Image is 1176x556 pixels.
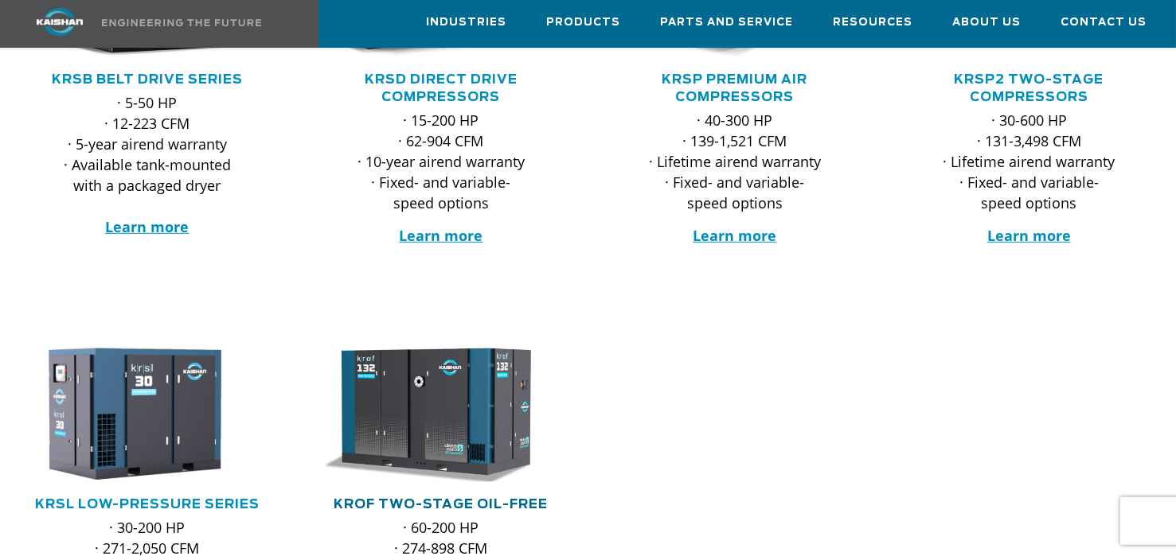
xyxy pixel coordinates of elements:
img: krof132 [307,344,551,484]
img: Engineering the future [102,19,261,26]
a: Learn more [399,226,483,245]
div: krsl30 [25,344,268,484]
span: About Us [952,14,1021,32]
a: Products [546,1,620,44]
p: · 40-300 HP · 139-1,521 CFM · Lifetime airend warranty · Fixed- and variable-speed options [646,110,825,213]
a: Learn more [693,226,777,245]
a: KRSD Direct Drive Compressors [365,73,518,103]
a: Contact Us [1061,1,1147,44]
a: KROF TWO-STAGE OIL-FREE [334,498,548,511]
a: Learn more [105,217,189,236]
span: Contact Us [1061,14,1147,32]
a: Parts and Service [660,1,793,44]
span: Resources [833,14,912,32]
a: KRSP2 Two-Stage Compressors [954,73,1104,103]
p: · 15-200 HP · 62-904 CFM · 10-year airend warranty · Fixed- and variable-speed options [351,110,530,213]
a: Resources [833,1,912,44]
span: Parts and Service [660,14,793,32]
div: krof132 [319,344,562,484]
p: · 5-50 HP · 12-223 CFM · 5-year airend warranty · Available tank-mounted with a packaged dryer [57,92,236,237]
p: · 30-600 HP · 131-3,498 CFM · Lifetime airend warranty · Fixed- and variable-speed options [940,110,1119,213]
span: Industries [426,14,506,32]
a: KRSP Premium Air Compressors [662,73,808,103]
a: About Us [952,1,1021,44]
a: KRSL Low-Pressure Series [35,498,260,511]
span: Products [546,14,620,32]
img: krsl30 [14,344,257,484]
a: Learn more [987,226,1071,245]
a: Industries [426,1,506,44]
a: KRSB Belt Drive Series [52,73,243,86]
